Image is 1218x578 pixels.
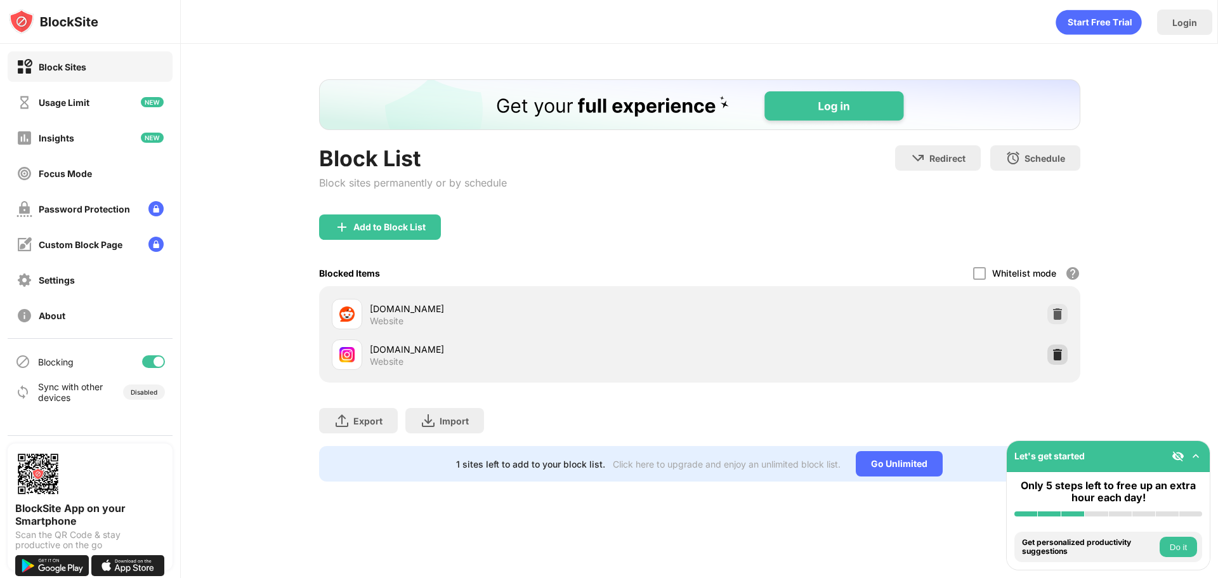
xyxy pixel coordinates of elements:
[1056,10,1142,35] div: animation
[148,201,164,216] img: lock-menu.svg
[15,502,165,527] div: BlockSite App on your Smartphone
[38,357,74,367] div: Blocking
[39,275,75,286] div: Settings
[1025,153,1065,164] div: Schedule
[319,268,380,279] div: Blocked Items
[1014,450,1085,461] div: Let's get started
[339,306,355,322] img: favicons
[39,62,86,72] div: Block Sites
[38,381,103,403] div: Sync with other devices
[319,145,507,171] div: Block List
[39,204,130,214] div: Password Protection
[39,97,89,108] div: Usage Limit
[16,308,32,324] img: about-off.svg
[9,9,98,34] img: logo-blocksite.svg
[39,168,92,179] div: Focus Mode
[319,176,507,189] div: Block sites permanently or by schedule
[16,201,32,217] img: password-protection-off.svg
[16,237,32,253] img: customize-block-page-off.svg
[16,130,32,146] img: insights-off.svg
[353,416,383,426] div: Export
[1172,450,1184,463] img: eye-not-visible.svg
[370,343,700,356] div: [DOMAIN_NAME]
[353,222,426,232] div: Add to Block List
[131,388,157,396] div: Disabled
[39,239,122,250] div: Custom Block Page
[39,133,74,143] div: Insights
[1014,480,1202,504] div: Only 5 steps left to free up an extra hour each day!
[929,153,966,164] div: Redirect
[16,272,32,288] img: settings-off.svg
[141,97,164,107] img: new-icon.svg
[39,310,65,321] div: About
[16,166,32,181] img: focus-off.svg
[856,451,943,476] div: Go Unlimited
[456,459,605,470] div: 1 sites left to add to your block list.
[1189,450,1202,463] img: omni-setup-toggle.svg
[16,95,32,110] img: time-usage-off.svg
[141,133,164,143] img: new-icon.svg
[370,302,700,315] div: [DOMAIN_NAME]
[15,555,89,576] img: get-it-on-google-play.svg
[91,555,165,576] img: download-on-the-app-store.svg
[1172,17,1197,28] div: Login
[1160,537,1197,557] button: Do it
[613,459,841,470] div: Click here to upgrade and enjoy an unlimited block list.
[319,79,1080,130] iframe: Banner
[16,59,32,75] img: block-on.svg
[15,451,61,497] img: options-page-qr-code.png
[370,315,403,327] div: Website
[1022,538,1156,556] div: Get personalized productivity suggestions
[440,416,469,426] div: Import
[15,530,165,550] div: Scan the QR Code & stay productive on the go
[148,237,164,252] img: lock-menu.svg
[992,268,1056,279] div: Whitelist mode
[339,347,355,362] img: favicons
[15,384,30,400] img: sync-icon.svg
[370,356,403,367] div: Website
[15,354,30,369] img: blocking-icon.svg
